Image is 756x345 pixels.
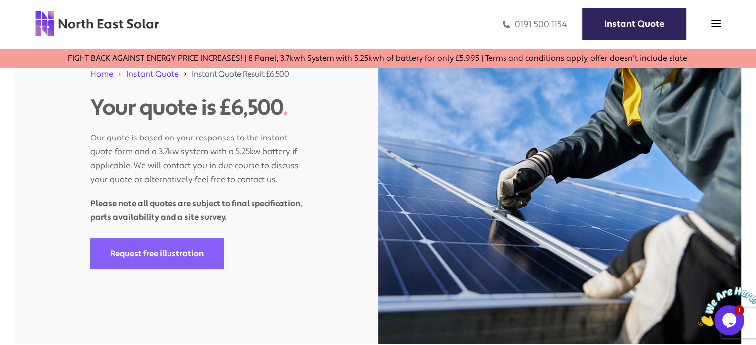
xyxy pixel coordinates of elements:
img: phone icon [503,19,510,30]
span: Instant Quote Result £6,500 [192,69,289,80]
a: 0191 500 1154 [503,19,567,30]
p: Our quote is based on your responses to the instant quote form and a 3.7kw system with a 5.25kw b... [90,121,302,187]
span: . [283,94,288,122]
a: Instant Quote [582,8,686,40]
img: menu icon [711,18,721,28]
h1: Your quote is £6,500 [90,95,302,121]
iframe: chat widget [694,283,756,330]
img: 211688_forward_arrow_icon.svg [183,69,188,80]
img: north east solar logo [35,10,160,37]
a: Request free illustration [90,238,224,269]
img: Chat attention grabber [4,4,66,43]
strong: Please note all quotes are subject to final specification, parts availability and a site survey. [90,198,302,222]
a: Home [90,69,113,79]
a: Instant Quote [126,69,179,79]
img: 211688_forward_arrow_icon.svg [117,69,122,80]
